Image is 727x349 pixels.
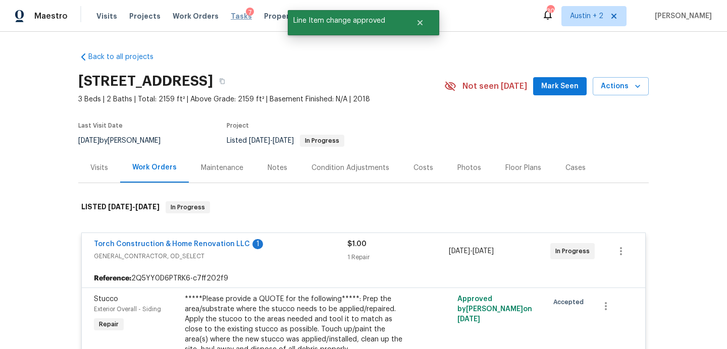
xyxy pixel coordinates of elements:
div: Work Orders [132,162,177,172]
span: $1.00 [347,241,367,248]
span: Stucco [94,296,118,303]
div: Floor Plans [505,163,541,173]
button: Actions [593,77,649,96]
span: Project [227,123,249,129]
span: Repair [95,319,123,329]
span: Maestro [34,11,68,21]
span: Properties [264,11,303,21]
span: - [249,137,294,144]
span: Work Orders [173,11,219,21]
span: [DATE] [135,203,160,210]
span: - [449,246,494,256]
span: In Progress [167,202,209,212]
span: In Progress [301,138,343,144]
span: Visits [96,11,117,21]
span: 3 Beds | 2 Baths | Total: 2159 ft² | Above Grade: 2159 ft² | Basement Finished: N/A | 2018 [78,94,444,104]
span: Last Visit Date [78,123,123,129]
div: by [PERSON_NAME] [78,135,173,147]
h6: LISTED [81,201,160,213]
div: 1 [252,239,263,249]
span: Accepted [553,297,588,307]
span: Not seen [DATE] [462,81,527,91]
span: [PERSON_NAME] [651,11,712,21]
span: Approved by [PERSON_NAME] on [457,296,532,323]
span: [DATE] [449,248,470,255]
span: Exterior Overall - Siding [94,306,161,312]
span: [DATE] [473,248,494,255]
div: Condition Adjustments [311,163,389,173]
span: - [108,203,160,210]
a: Torch Construction & Home Renovation LLC [94,241,250,248]
button: Mark Seen [533,77,587,96]
span: Line Item change approved [288,10,403,31]
div: Maintenance [201,163,243,173]
span: Projects [129,11,161,21]
button: Close [403,13,437,33]
a: Back to all projects [78,52,175,62]
div: Visits [90,163,108,173]
span: [DATE] [78,137,99,144]
span: [DATE] [457,316,480,323]
div: 1 Repair [347,252,449,262]
span: Actions [601,80,641,93]
span: In Progress [555,246,594,256]
span: GENERAL_CONTRACTOR, OD_SELECT [94,251,347,261]
div: Cases [565,163,586,173]
b: Reference: [94,273,131,283]
div: LISTED [DATE]-[DATE]In Progress [78,191,649,223]
div: Costs [413,163,433,173]
div: 2Q5YY0D6PTRK6-c7ff202f9 [82,269,645,287]
span: Austin + 2 [570,11,603,21]
span: [DATE] [273,137,294,144]
span: Listed [227,137,344,144]
div: 30 [547,6,554,16]
div: Notes [268,163,287,173]
h2: [STREET_ADDRESS] [78,76,213,86]
div: 7 [246,8,254,18]
div: Photos [457,163,481,173]
span: Mark Seen [541,80,579,93]
span: [DATE] [108,203,132,210]
button: Copy Address [213,72,231,90]
span: Tasks [231,13,252,20]
span: [DATE] [249,137,270,144]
